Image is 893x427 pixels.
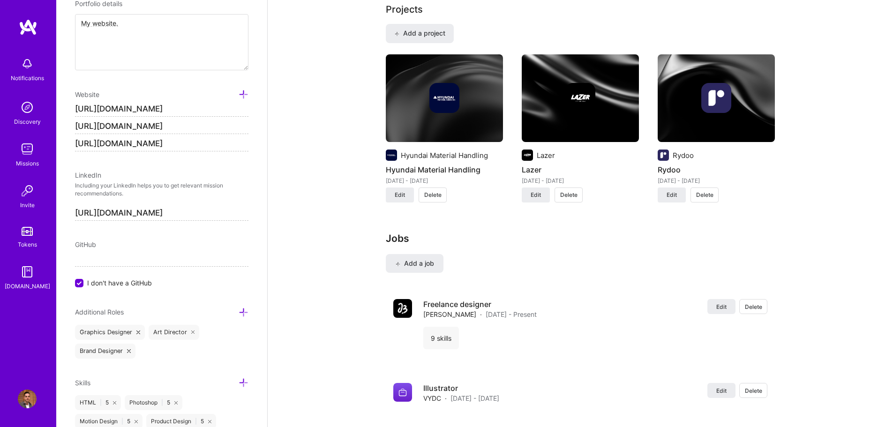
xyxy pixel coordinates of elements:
img: Company logo [429,83,459,113]
span: Delete [745,387,762,395]
div: Tokens [18,240,37,249]
h3: Jobs [386,232,775,244]
img: cover [658,54,775,142]
i: icon Close [127,349,131,353]
div: [DATE] - [DATE] [386,176,503,186]
img: cover [522,54,639,142]
span: Edit [716,303,727,311]
button: Add a project [386,24,454,43]
div: Art Director [149,325,200,340]
span: [DATE] - [DATE] [450,393,499,403]
button: Delete [419,187,447,202]
div: [DATE] - [DATE] [658,176,775,186]
div: [DATE] - [DATE] [522,176,639,186]
h4: Hyundai Material Handling [386,164,503,176]
button: Edit [658,187,686,202]
input: http://... [75,102,248,117]
img: cover [386,54,503,142]
div: 9 skills [423,327,459,349]
input: http://... [75,136,248,151]
button: Delete [690,187,719,202]
span: Delete [696,191,713,199]
img: Company logo [393,299,412,318]
span: Additional Roles [75,308,124,316]
img: Company logo [658,150,669,161]
div: Photoshop 5 [125,395,182,410]
div: Graphics Designer [75,325,145,340]
span: GitHub [75,240,96,248]
img: User Avatar [18,390,37,408]
span: | [195,418,197,425]
span: Delete [424,191,442,199]
span: · [480,309,482,319]
span: VYDC [423,393,441,403]
i: icon PlusBlack [395,262,400,267]
button: Delete [555,187,583,202]
img: Company logo [565,83,595,113]
div: [DOMAIN_NAME] [5,281,50,291]
img: discovery [18,98,37,117]
span: Website [75,90,99,98]
img: Company logo [522,150,533,161]
i: icon Close [135,420,138,423]
div: HTML 5 [75,395,121,410]
h4: Freelance designer [423,299,537,309]
p: Including your LinkedIn helps you to get relevant mission recommendations. [75,182,248,198]
span: | [100,399,102,406]
span: Edit [395,191,405,199]
img: Company logo [701,83,731,113]
span: Edit [667,191,677,199]
span: Edit [531,191,541,199]
div: Lazer [537,150,555,160]
div: Notifications [11,73,44,83]
span: [DATE] - Present [486,309,537,319]
button: Edit [386,187,414,202]
span: · [445,393,447,403]
button: Edit [522,187,550,202]
div: Rydoo [673,150,694,160]
div: Projects [386,2,423,16]
i: icon Close [191,330,195,334]
img: Company logo [386,150,397,161]
span: Delete [745,303,762,311]
i: icon Close [208,420,211,423]
span: LinkedIn [75,171,101,179]
span: Delete [560,191,578,199]
div: Invite [20,200,35,210]
button: Delete [739,299,767,314]
i: icon Close [136,330,140,334]
h4: Lazer [522,164,639,176]
span: [PERSON_NAME] [423,309,476,319]
i: icon PlusBlack [394,31,399,37]
i: icon Close [113,401,116,405]
img: Invite [18,181,37,200]
div: Hyundai Material Handling [401,150,488,160]
i: icon Close [174,401,178,405]
button: Edit [707,383,735,398]
span: | [161,399,163,406]
img: guide book [18,262,37,281]
h4: Illustrator [423,383,499,393]
span: Add a project [394,29,445,38]
img: tokens [22,227,33,236]
div: Discovery [14,117,41,127]
img: teamwork [18,140,37,158]
img: bell [18,54,37,73]
button: Edit [707,299,735,314]
h4: Rydoo [658,164,775,176]
textarea: My website. [75,14,248,70]
input: http://... [75,119,248,134]
span: Edit [716,387,727,395]
span: | [121,418,123,425]
a: User Avatar [15,390,39,408]
div: Brand Designer [75,344,135,359]
span: I don't have a GitHub [87,278,152,288]
img: Company logo [393,383,412,402]
div: Missions [16,158,39,168]
span: Skills [75,379,90,387]
img: logo [19,19,38,36]
button: Delete [739,383,767,398]
button: Add a job [386,254,443,273]
span: Add a job [395,259,434,268]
